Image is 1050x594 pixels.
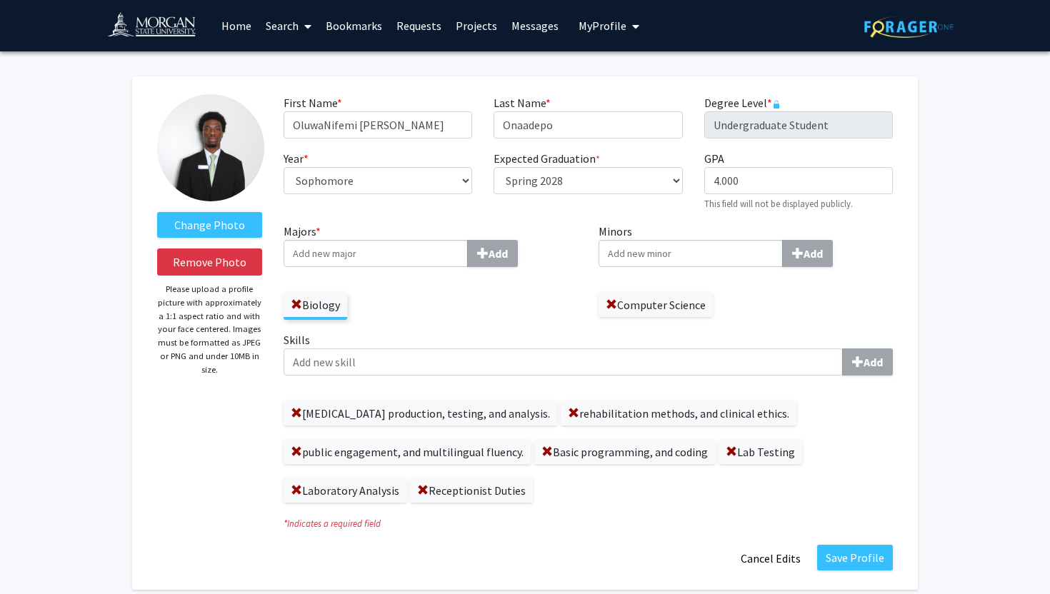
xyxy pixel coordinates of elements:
label: Degree Level [704,94,781,111]
input: SkillsAdd [284,348,843,376]
b: Add [489,246,508,261]
iframe: Chat [11,530,61,583]
label: rehabilitation methods, and clinical ethics. [561,401,796,426]
label: Lab Testing [719,440,802,464]
a: Messages [504,1,566,51]
label: GPA [704,150,724,167]
label: public engagement, and multilingual fluency. [284,440,531,464]
a: Bookmarks [319,1,389,51]
label: Minors [599,223,893,267]
label: Laboratory Analysis [284,478,406,503]
img: Morgan State University Logo [107,11,209,44]
span: My Profile [579,19,626,33]
label: ChangeProfile Picture [157,212,262,238]
a: Home [214,1,259,51]
label: Year [284,150,309,167]
label: Majors [284,223,578,267]
a: Requests [389,1,449,51]
button: Remove Photo [157,248,262,276]
button: Skills [842,348,893,376]
label: Last Name [494,94,551,111]
label: Biology [284,293,347,317]
label: First Name [284,94,342,111]
i: Indicates a required field [284,517,893,530]
b: Add [864,355,883,369]
label: [MEDICAL_DATA] production, testing, and analysis. [284,401,557,426]
button: Majors* [467,240,518,267]
img: ForagerOne Logo [864,16,954,38]
button: Save Profile [817,545,893,570]
input: MinorsAdd [599,240,783,267]
small: This field will not be displayed publicly. [704,198,853,209]
label: Basic programming, and coding [534,440,715,464]
a: Projects [449,1,504,51]
p: Please upload a profile picture with approximately a 1:1 aspect ratio and with your face centered... [157,283,262,376]
label: Expected Graduation [494,150,600,167]
label: Receptionist Duties [410,478,533,503]
b: Add [804,246,823,261]
svg: This information is provided and automatically updated by Morgan State University and is not edit... [772,100,781,109]
label: Skills [284,331,893,376]
input: Majors*Add [284,240,468,267]
button: Cancel Edits [731,545,810,572]
button: Minors [782,240,833,267]
img: Profile Picture [157,94,264,201]
a: Search [259,1,319,51]
label: Computer Science [599,293,713,317]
